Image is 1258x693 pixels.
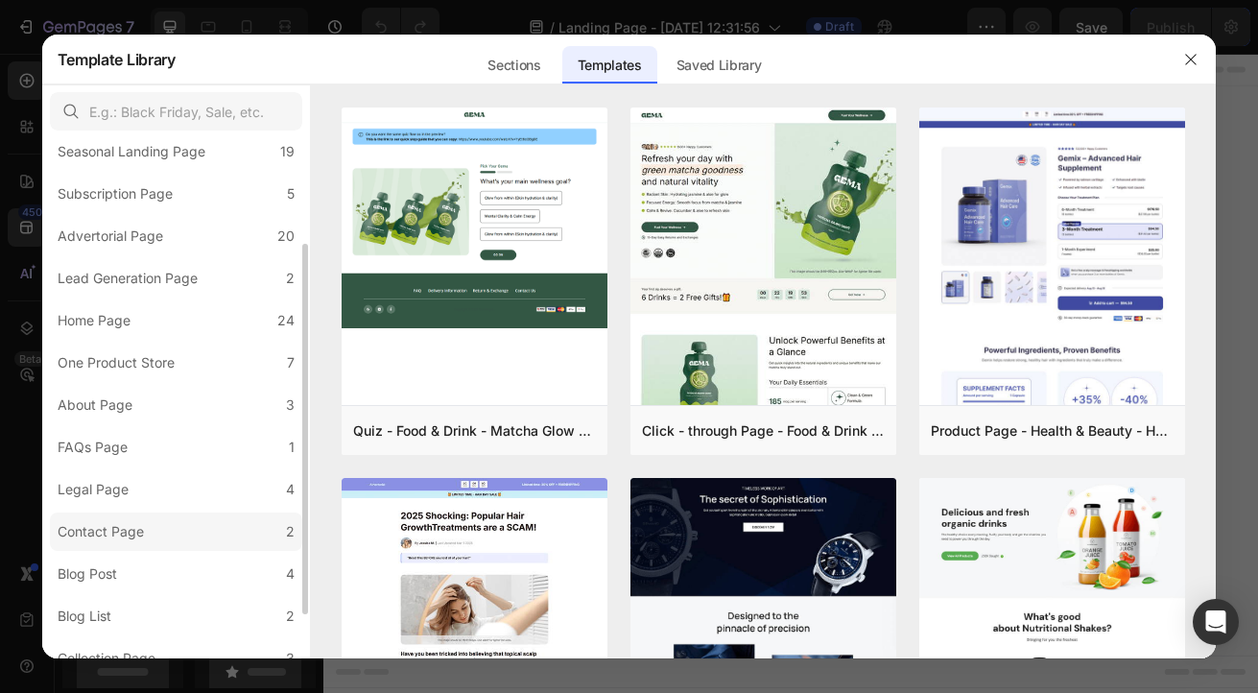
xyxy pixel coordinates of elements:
button: Add sections [437,438,568,476]
div: Start with Generating from URL or image [447,545,705,561]
div: Start with Sections from sidebar [460,399,692,422]
div: Home Page [58,309,131,332]
div: 1 [289,436,295,459]
div: 20 [277,225,295,248]
div: Quiz - Food & Drink - Matcha Glow Shot [353,419,596,442]
img: quiz-1.png [342,108,607,328]
div: Contact Page [58,520,144,543]
div: About Page [58,394,132,417]
h2: Template Library [58,35,176,84]
div: Blog List [58,605,111,628]
div: Seasonal Landing Page [58,140,205,163]
input: E.g.: Black Friday, Sale, etc. [50,92,302,131]
button: Add elements [580,438,715,476]
div: Lead Generation Page [58,267,198,290]
div: FAQs Page [58,436,128,459]
div: 2 [286,267,295,290]
div: Open Intercom Messenger [1193,599,1239,645]
div: Click - through Page - Food & Drink - Matcha Glow Shot [642,419,885,442]
div: Blog Post [58,562,117,585]
div: 3 [286,647,295,670]
div: 3 [286,394,295,417]
div: Saved Library [661,46,777,84]
div: Subscription Page [58,182,173,205]
div: One Product Store [58,351,175,374]
div: 24 [277,309,295,332]
div: 4 [286,562,295,585]
div: Sections [472,46,556,84]
div: 19 [280,140,295,163]
div: Templates [562,46,657,84]
div: 7 [287,351,295,374]
div: 2 [286,605,295,628]
div: 5 [287,182,295,205]
div: 2 [286,520,295,543]
div: Advertorial Page [58,225,163,248]
div: Product Page - Health & Beauty - Hair Supplement [931,419,1174,442]
div: Collection Page [58,647,155,670]
div: Legal Page [58,478,129,501]
div: 4 [286,478,295,501]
